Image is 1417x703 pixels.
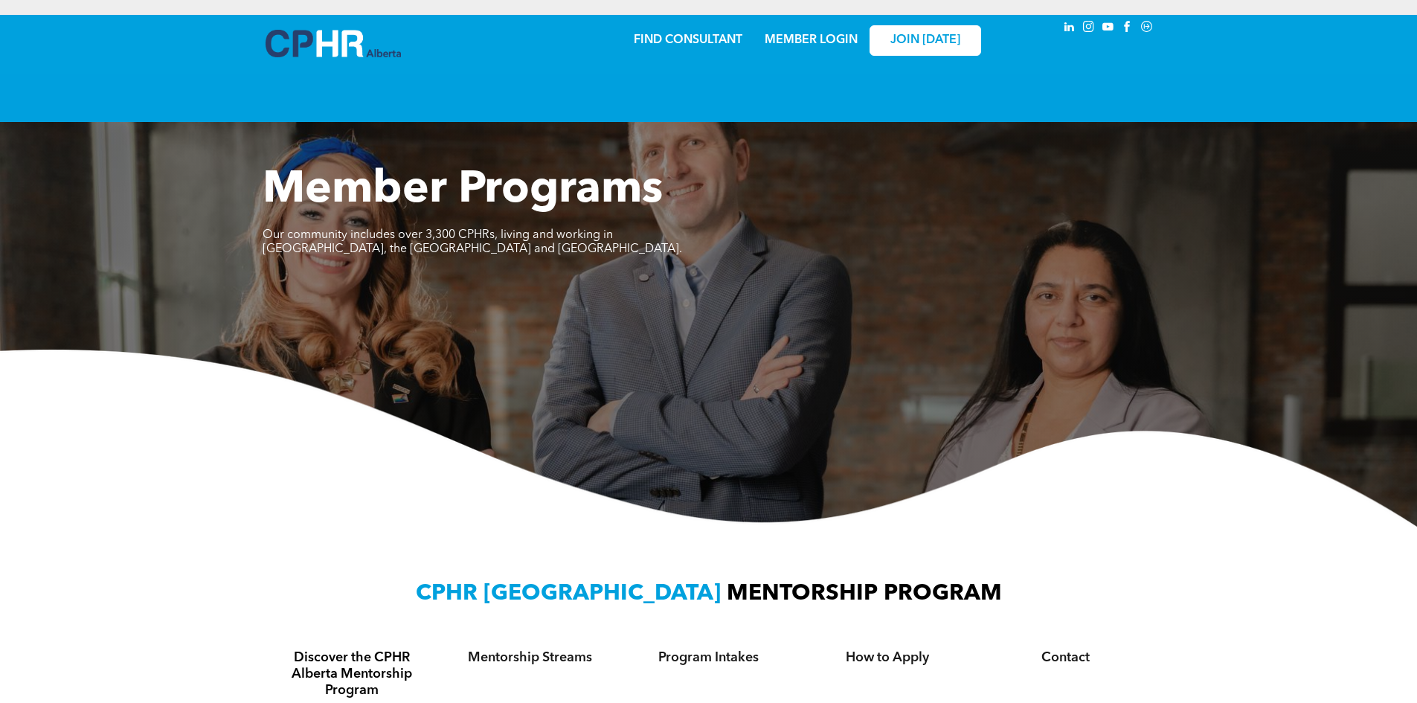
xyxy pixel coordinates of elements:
span: MENTORSHIP PROGRAM [727,582,1002,605]
a: MEMBER LOGIN [765,34,858,46]
h4: How to Apply [812,649,963,666]
img: A blue and white logo for cp alberta [266,30,401,57]
a: FIND CONSULTANT [634,34,742,46]
a: facebook [1119,19,1136,39]
span: CPHR [GEOGRAPHIC_DATA] [416,582,721,605]
a: linkedin [1061,19,1078,39]
span: JOIN [DATE] [890,33,960,48]
span: Our community includes over 3,300 CPHRs, living and working in [GEOGRAPHIC_DATA], the [GEOGRAPHIC... [263,229,682,255]
span: Member Programs [263,168,663,213]
a: Social network [1139,19,1155,39]
a: youtube [1100,19,1116,39]
h4: Program Intakes [633,649,785,666]
h4: Mentorship Streams [454,649,606,666]
h4: Contact [990,649,1142,666]
h4: Discover the CPHR Alberta Mentorship Program [276,649,428,699]
a: JOIN [DATE] [870,25,981,56]
a: instagram [1081,19,1097,39]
